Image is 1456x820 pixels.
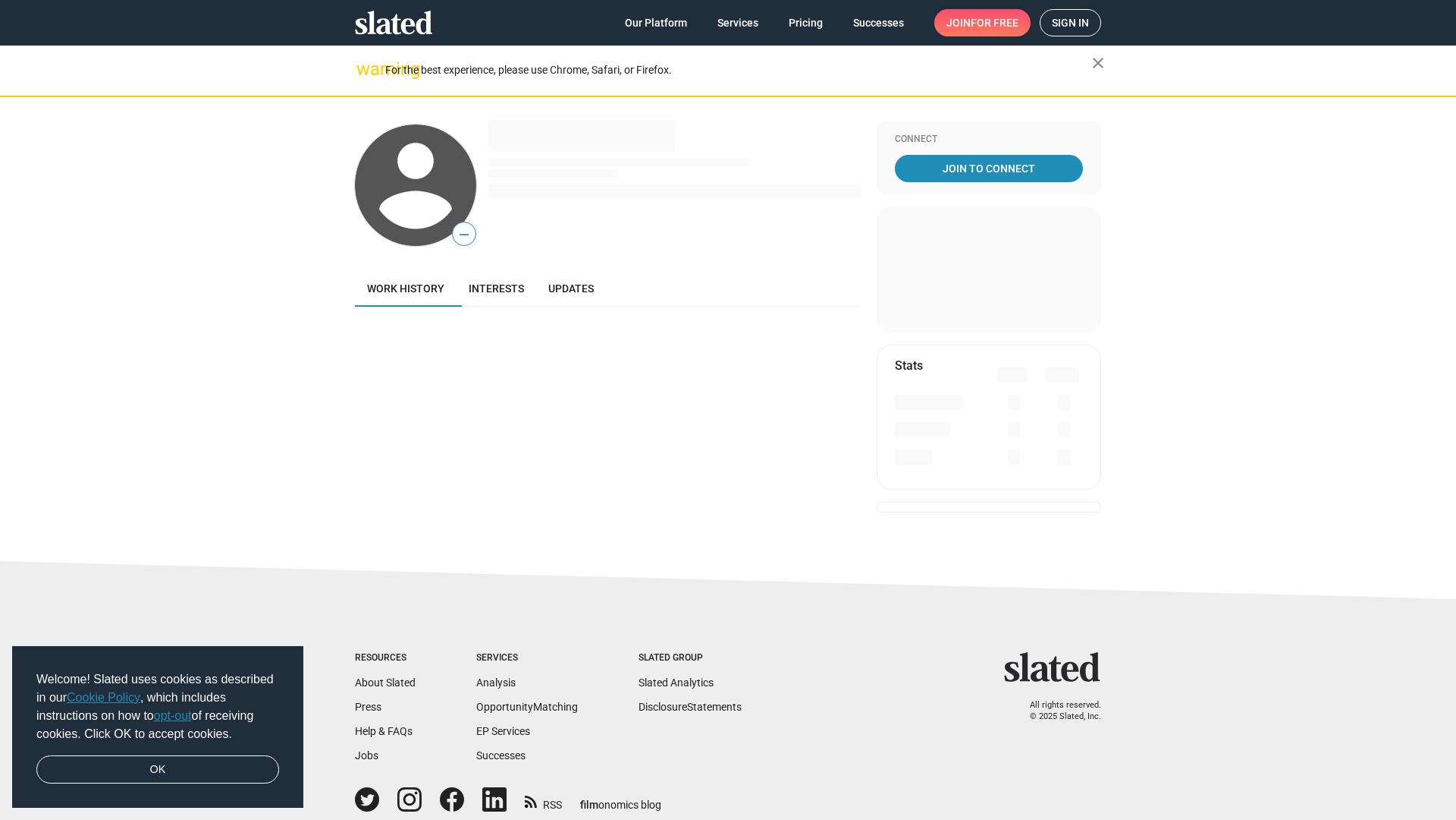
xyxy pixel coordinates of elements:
[717,9,758,36] span: Services
[356,60,375,78] mat-icon: warning
[580,799,598,811] span: film
[548,282,594,295] span: Updates
[355,749,378,762] a: Jobs
[525,789,562,812] a: RSS
[777,9,835,36] a: Pricing
[12,646,303,809] div: cookieconsent
[67,691,140,704] a: Cookie Policy
[946,9,1018,36] span: Join
[971,9,1018,36] span: for free
[895,358,923,374] mat-card-title: Stats
[476,676,516,689] a: Analysis
[1089,54,1107,72] mat-icon: close
[789,9,823,36] span: Pricing
[639,652,742,664] div: Slated Group
[36,755,279,784] a: dismiss cookie message
[1052,10,1089,36] span: Sign in
[355,725,413,737] a: Help & FAQs
[355,676,416,689] a: About Slated
[453,225,475,244] span: —
[385,60,1092,80] div: For the best experience, please use Chrome, Safari, or Firefox.
[625,9,687,36] span: Our Platform
[476,652,578,664] div: Services
[580,786,661,812] a: filmonomics blog
[355,701,381,713] a: Press
[705,9,770,36] a: Services
[895,155,1083,182] a: Join To Connect
[639,676,714,689] a: Slated Analytics
[1040,9,1101,36] a: Sign in
[355,652,416,664] div: Resources
[36,670,279,743] span: Welcome! Slated uses cookies as described in our , which includes instructions on how to of recei...
[536,270,606,307] a: Updates
[898,155,1080,182] span: Join To Connect
[841,9,916,36] a: Successes
[469,282,524,295] span: Interests
[1014,700,1101,722] p: All rights reserved. © 2025 Slated, Inc.
[457,270,536,307] a: Interests
[613,9,699,36] a: Our Platform
[476,725,530,737] a: EP Services
[934,9,1031,36] a: Joinfor free
[367,282,444,295] span: Work history
[639,701,742,713] a: DisclosureStatements
[154,709,192,722] a: opt-out
[895,134,1083,146] div: Connect
[476,749,526,762] a: Successes
[355,270,457,307] a: Work history
[853,9,904,36] span: Successes
[476,701,578,713] a: OpportunityMatching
